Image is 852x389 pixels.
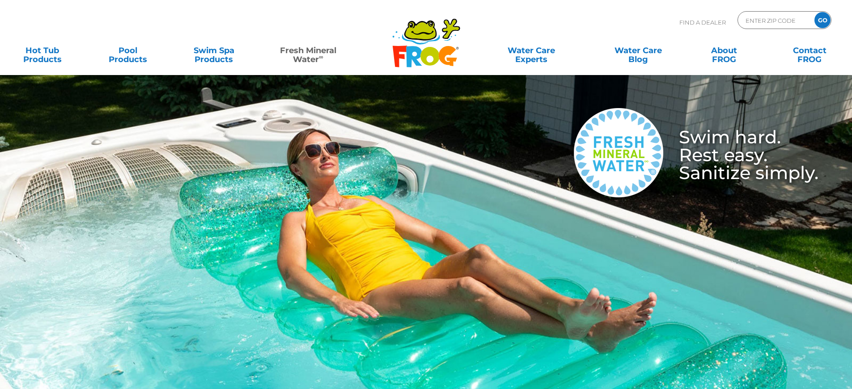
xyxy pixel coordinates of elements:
a: Fresh MineralWater∞ [266,42,350,59]
h3: Swim hard. Rest easy. Sanitize simply. [663,128,818,182]
a: Hot TubProducts [9,42,76,59]
sup: ∞ [319,53,323,60]
input: Zip Code Form [745,14,805,27]
a: AboutFROG [691,42,757,59]
a: Swim SpaProducts [181,42,247,59]
a: Water CareExperts [477,42,585,59]
p: Find A Dealer [679,11,726,33]
a: ContactFROG [776,42,843,59]
a: Water CareBlog [605,42,671,59]
input: GO [814,12,831,28]
a: PoolProducts [95,42,161,59]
